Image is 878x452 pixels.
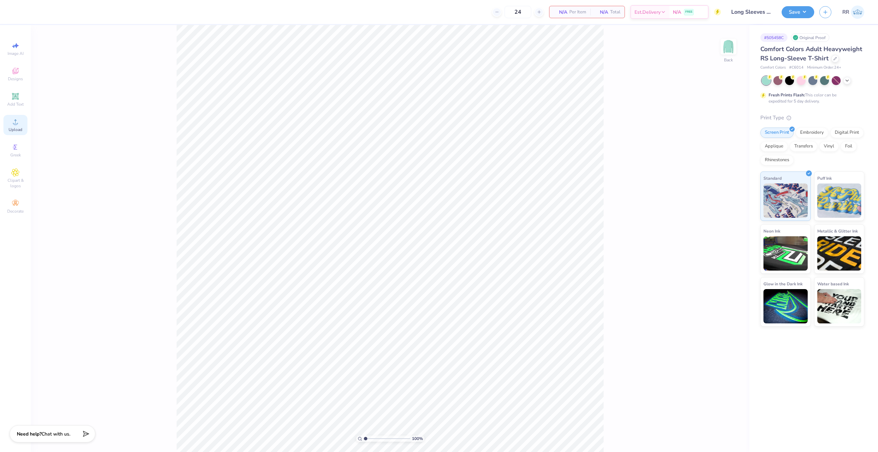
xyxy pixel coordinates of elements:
span: Neon Ink [763,227,780,235]
img: Glow in the Dark Ink [763,289,808,323]
img: Standard [763,183,808,218]
span: N/A [554,9,567,16]
button: Save [782,6,814,18]
span: Upload [9,127,22,132]
span: Metallic & Glitter Ink [817,227,858,235]
img: Puff Ink [817,183,862,218]
span: N/A [594,9,608,16]
div: Original Proof [791,33,829,42]
span: Est. Delivery [634,9,661,16]
div: Transfers [790,141,817,152]
div: Vinyl [819,141,839,152]
div: .svg - No limit [35,125,87,131]
span: Greek [10,152,21,158]
div: Digital Print [830,128,864,138]
strong: Need help? [17,431,41,437]
span: Minimum Order: 24 + [807,65,841,71]
div: Print Type [760,114,864,122]
span: # C6014 [789,65,804,71]
span: Comfort Colors [760,65,786,71]
span: Per Item [569,9,586,16]
span: Decorate [7,209,24,214]
img: Metallic & Glitter Ink [817,236,862,271]
span: FREE [685,10,692,14]
div: # 505458C [760,33,787,42]
span: 100 % [412,436,423,442]
span: Puff Ink [817,175,832,182]
div: Screen Print [760,128,794,138]
span: Add Text [7,102,24,107]
div: This color can be expedited for 5 day delivery. [769,92,853,104]
img: Back [722,40,735,53]
img: Water based Ink [817,289,862,323]
div: Applique [760,141,788,152]
input: Untitled Design [726,5,776,19]
div: Rhinestones [760,155,794,165]
span: Comfort Colors Adult Heavyweight RS Long-Sleeve T-Shirt [760,45,862,62]
div: Embroidery [796,128,828,138]
span: Standard [763,175,782,182]
span: Total [610,9,620,16]
div: Foil [841,141,857,152]
span: N/A [673,9,681,16]
a: RR [842,5,864,19]
img: Neon Ink [763,236,808,271]
span: Designs [8,76,23,82]
div: .jpeg/.jpg, .png - 10 MB max [35,119,87,125]
span: Clipart & logos [3,178,27,189]
strong: Fresh Prints Flash: [769,92,805,98]
img: Rigil Kent Ricardo [851,5,864,19]
input: – – [505,6,531,18]
div: Back [724,57,733,63]
span: Chat with us. [41,431,70,437]
span: RR [842,8,849,16]
span: Glow in the Dark Ink [763,280,803,287]
span: Image AI [8,51,24,56]
span: Water based Ink [817,280,849,287]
